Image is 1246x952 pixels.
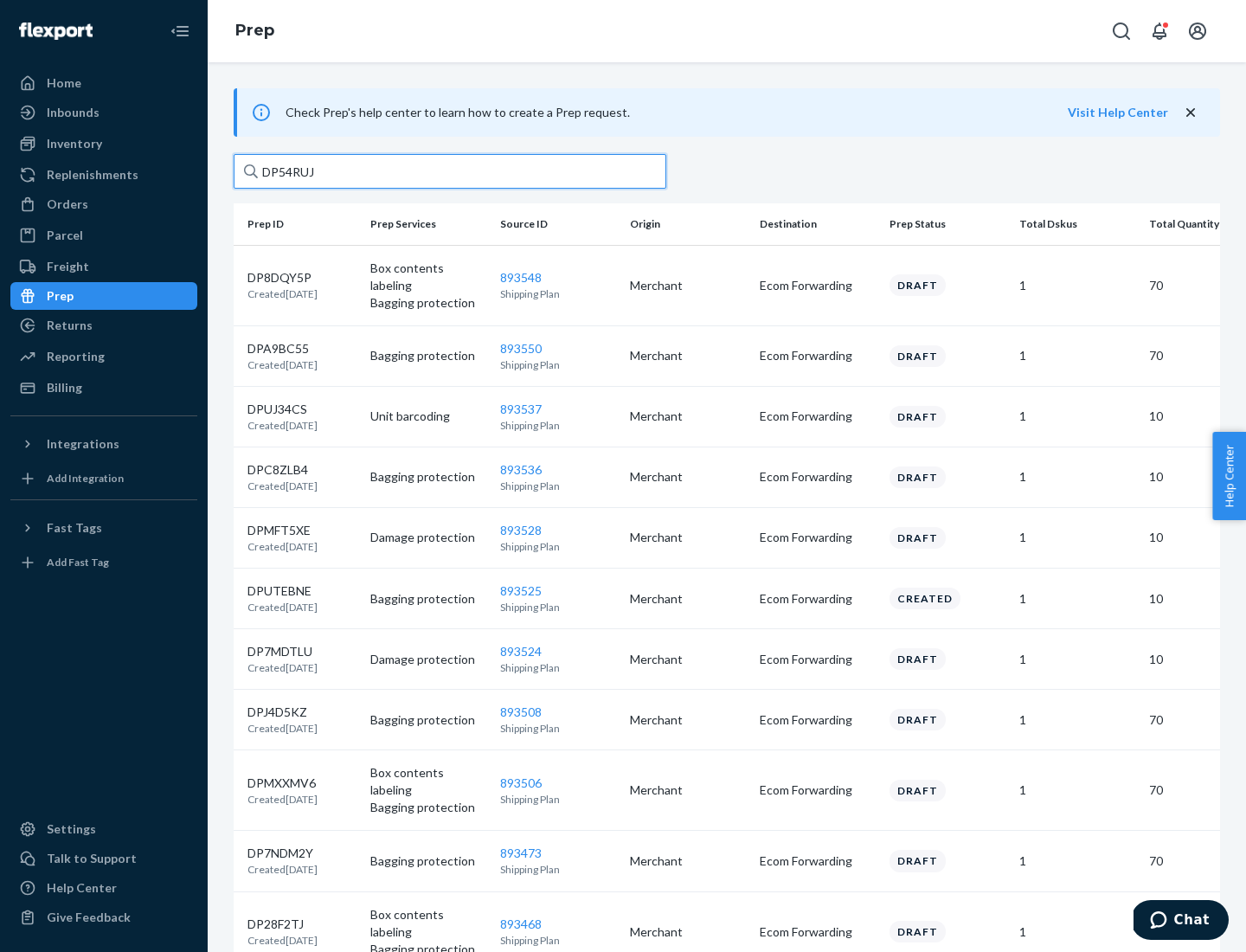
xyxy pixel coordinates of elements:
[630,468,746,486] p: Merchant
[500,341,542,356] a: 893550
[370,651,486,668] p: Damage protection
[370,408,486,425] p: Unit barcoding
[1180,14,1215,48] button: Open account menu
[10,253,197,280] a: Freight
[630,408,746,425] p: Merchant
[630,347,746,364] p: Merchant
[890,588,960,609] div: Created
[234,154,666,189] input: Search prep jobs
[10,130,197,158] a: Inventory
[10,374,197,402] a: Billing
[500,704,542,719] a: 893508
[247,418,318,433] p: Created [DATE]
[47,379,82,396] div: Billing
[10,904,197,931] button: Give Feedback
[500,775,542,790] a: 893506
[47,166,138,183] div: Replenishments
[500,917,542,931] a: 893468
[1012,203,1142,245] th: Total Dskus
[247,933,318,948] p: Created [DATE]
[890,345,946,367] div: Draft
[47,227,83,244] div: Parcel
[760,711,876,729] p: Ecom Forwarding
[500,523,542,537] a: 893528
[630,529,746,546] p: Merchant
[10,549,197,576] a: Add Fast Tag
[500,583,542,598] a: 893525
[883,203,1012,245] th: Prep Status
[370,799,486,816] p: Bagging protection
[500,792,616,807] p: Shipping Plan
[890,466,946,488] div: Draft
[10,282,197,310] a: Prep
[1068,104,1168,121] button: Visit Help Center
[163,14,197,48] button: Close Navigation
[370,260,486,294] p: Box contents labeling
[10,874,197,902] a: Help Center
[247,539,318,554] p: Created [DATE]
[234,203,363,245] th: Prep ID
[500,270,542,285] a: 893548
[500,357,616,372] p: Shipping Plan
[247,269,318,286] p: DP8DQY5P
[10,465,197,492] a: Add Integration
[1019,852,1135,870] p: 1
[753,203,883,245] th: Destination
[1182,104,1199,122] button: close
[47,555,109,569] div: Add Fast Tag
[630,852,746,870] p: Merchant
[890,780,946,801] div: Draft
[47,850,137,867] div: Talk to Support
[1019,651,1135,668] p: 1
[630,782,746,799] p: Merchant
[890,921,946,942] div: Draft
[500,721,616,736] p: Shipping Plan
[500,286,616,301] p: Shipping Plan
[47,879,117,897] div: Help Center
[247,522,318,539] p: DPMFT5XE
[10,222,197,249] a: Parcel
[247,582,318,600] p: DPUTEBNE
[247,845,318,862] p: DP7NDM2Y
[493,203,623,245] th: Source ID
[370,906,486,941] p: Box contents labeling
[500,539,616,554] p: Shipping Plan
[890,406,946,428] div: Draft
[47,471,124,486] div: Add Integration
[47,435,119,453] div: Integrations
[370,294,486,312] p: Bagging protection
[370,468,486,486] p: Bagging protection
[47,196,88,213] div: Orders
[1212,432,1246,520] button: Help Center
[1019,408,1135,425] p: 1
[760,923,876,941] p: Ecom Forwarding
[47,287,74,305] div: Prep
[760,468,876,486] p: Ecom Forwarding
[370,347,486,364] p: Bagging protection
[47,348,105,365] div: Reporting
[10,312,197,339] a: Returns
[247,792,318,807] p: Created [DATE]
[286,105,630,119] span: Check Prep's help center to learn how to create a Prep request.
[760,529,876,546] p: Ecom Forwarding
[247,916,318,933] p: DP28F2TJ
[247,704,318,721] p: DPJ4D5KZ
[10,343,197,370] a: Reporting
[10,190,197,218] a: Orders
[1104,14,1139,48] button: Open Search Box
[890,648,946,670] div: Draft
[10,845,197,872] button: Talk to Support
[760,590,876,608] p: Ecom Forwarding
[47,104,100,121] div: Inbounds
[10,514,197,542] button: Fast Tags
[500,644,542,659] a: 893524
[47,135,102,152] div: Inventory
[1019,347,1135,364] p: 1
[500,479,616,493] p: Shipping Plan
[500,933,616,948] p: Shipping Plan
[760,782,876,799] p: Ecom Forwarding
[1134,900,1229,943] iframe: Opens a widget where you can chat to one of our agents
[500,600,616,614] p: Shipping Plan
[623,203,753,245] th: Origin
[247,340,318,357] p: DPA9BC55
